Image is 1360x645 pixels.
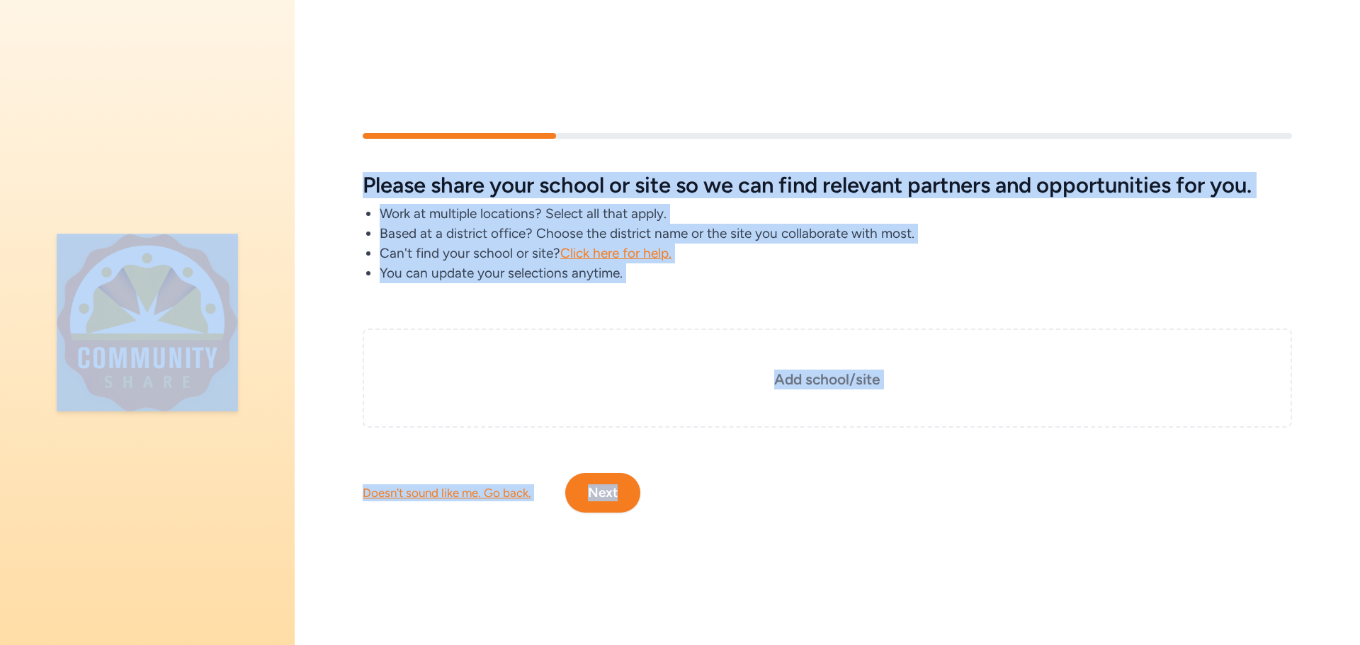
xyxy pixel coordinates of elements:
[363,173,1292,198] h5: Please share your school or site so we can find relevant partners and opportunities for you.
[398,370,1257,389] h3: Add school/site
[57,234,238,411] img: logo
[565,473,640,513] button: Next
[380,224,1292,244] li: Based at a district office? Choose the district name or the site you collaborate with most.
[380,204,1292,224] li: Work at multiple locations? Select all that apply.
[380,263,1292,283] li: You can update your selections anytime.
[560,245,671,261] span: Click here for help.
[380,244,1292,263] li: Can't find your school or site?
[363,484,531,501] div: Doesn't sound like me. Go back.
